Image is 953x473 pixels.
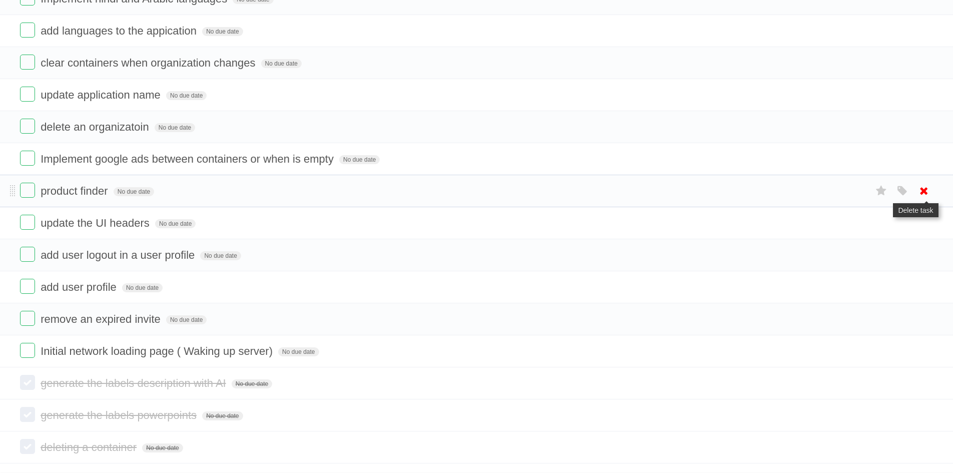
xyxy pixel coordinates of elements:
span: delete an organizatoin [41,121,152,133]
span: No due date [232,379,272,388]
span: No due date [200,251,241,260]
label: Star task [872,183,891,199]
label: Done [20,55,35,70]
label: Done [20,311,35,326]
span: generate the labels description with AI [41,377,229,389]
label: Done [20,375,35,390]
label: Done [20,23,35,38]
span: add user profile [41,281,119,293]
span: No due date [166,91,207,100]
span: update application name [41,89,163,101]
span: Implement google ads between containers or when is empty [41,153,336,165]
label: Done [20,119,35,134]
span: Initial network loading page ( Waking up server) [41,345,275,357]
span: No due date [278,347,319,356]
label: Done [20,87,35,102]
span: No due date [114,187,154,196]
span: No due date [122,283,163,292]
span: No due date [155,219,196,228]
label: Done [20,407,35,422]
span: remove an expired invite [41,313,163,325]
label: Done [20,343,35,358]
span: product finder [41,185,111,197]
span: No due date [202,27,243,36]
label: Done [20,247,35,262]
label: Done [20,183,35,198]
label: Done [20,151,35,166]
label: Done [20,215,35,230]
span: No due date [166,315,207,324]
span: clear containers when organization changes [41,57,258,69]
span: No due date [155,123,195,132]
label: Done [20,279,35,294]
span: No due date [142,443,183,452]
span: No due date [261,59,302,68]
label: Done [20,439,35,454]
span: No due date [202,411,243,420]
span: add languages to the appication [41,25,199,37]
span: add user logout in a user profile [41,249,197,261]
span: deleting a container [41,441,139,453]
span: generate the labels powerpoints [41,409,199,421]
span: update the UI headers [41,217,152,229]
span: No due date [339,155,380,164]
